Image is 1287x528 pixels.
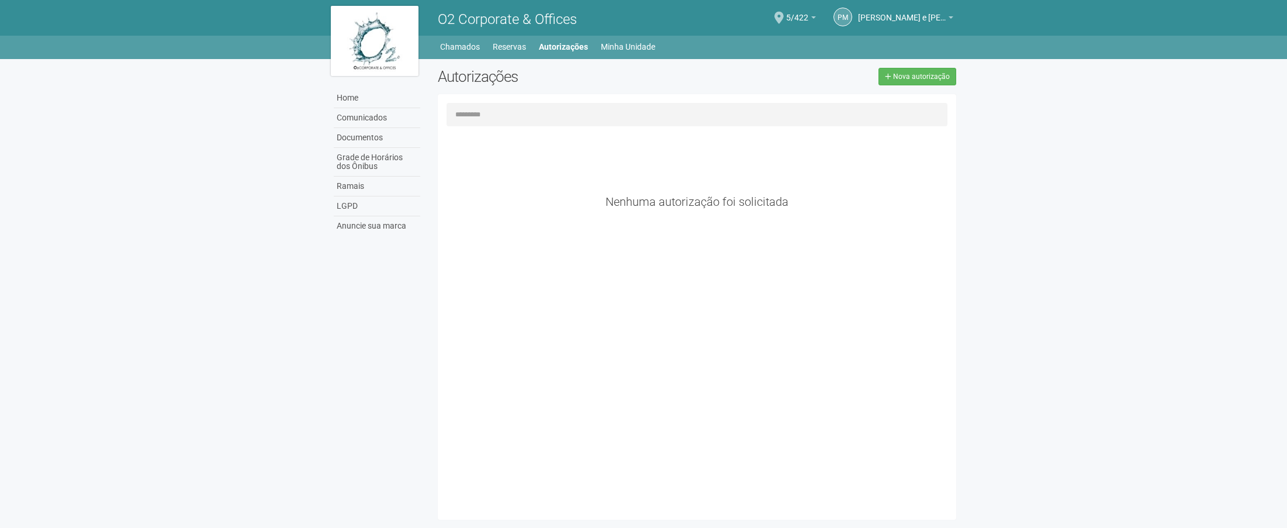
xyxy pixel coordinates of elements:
img: logo.jpg [331,6,418,76]
span: O2 Corporate & Offices [438,11,577,27]
a: [PERSON_NAME] e [PERSON_NAME] [858,15,953,24]
span: 5/422 [786,2,808,22]
h2: Autorizações [438,68,688,85]
a: 5/422 [786,15,816,24]
a: Chamados [440,39,480,55]
a: Autorizações [539,39,588,55]
a: Reservas [493,39,526,55]
a: Home [334,88,420,108]
a: LGPD [334,196,420,216]
a: Comunicados [334,108,420,128]
a: Ramais [334,177,420,196]
a: Grade de Horários dos Ônibus [334,148,420,177]
a: Minha Unidade [601,39,655,55]
a: Nova autorização [878,68,956,85]
span: Nova autorização [893,73,950,81]
span: Pedro Miguel Lauria Meira e Sá [858,2,946,22]
div: Nenhuma autorização foi solicitada [447,196,947,207]
a: Documentos [334,128,420,148]
a: Anuncie sua marca [334,216,420,236]
a: PM [833,8,852,26]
